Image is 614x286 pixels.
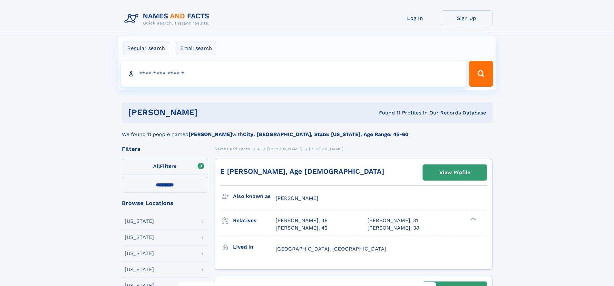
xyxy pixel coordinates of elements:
[439,165,470,180] div: View Profile
[367,224,419,232] a: [PERSON_NAME], 38
[233,215,276,226] h3: Relatives
[189,131,232,137] b: [PERSON_NAME]
[122,10,215,28] img: Logo Names and Facts
[267,145,302,153] a: [PERSON_NAME]
[389,10,441,26] a: Log In
[122,123,492,138] div: We found 11 people named with .
[276,195,318,201] span: [PERSON_NAME]
[125,219,154,224] div: [US_STATE]
[267,147,302,151] span: [PERSON_NAME]
[276,224,327,232] a: [PERSON_NAME], 42
[122,159,208,174] label: Filters
[233,242,276,252] h3: Lived in
[122,200,208,206] div: Browse Locations
[176,42,216,55] label: Email search
[469,61,493,87] button: Search Button
[423,165,487,180] a: View Profile
[309,147,344,151] span: [PERSON_NAME]
[123,42,169,55] label: Regular search
[220,167,384,175] a: E [PERSON_NAME], Age [DEMOGRAPHIC_DATA]
[125,251,154,256] div: [US_STATE]
[215,145,250,153] a: Names and Facts
[469,217,476,221] div: ❯
[288,109,486,116] div: Found 11 Profiles In Our Records Database
[367,217,418,224] a: [PERSON_NAME], 31
[122,146,208,152] div: Filters
[233,191,276,202] h3: Also known as
[257,147,260,151] span: A
[243,131,408,137] b: City: [GEOGRAPHIC_DATA], State: [US_STATE], Age Range: 45-60
[257,145,260,153] a: A
[121,61,466,87] input: search input
[128,108,288,116] h1: [PERSON_NAME]
[125,235,154,240] div: [US_STATE]
[276,217,327,224] a: [PERSON_NAME], 45
[276,246,386,252] span: [GEOGRAPHIC_DATA], [GEOGRAPHIC_DATA]
[441,10,492,26] a: Sign Up
[153,163,160,169] span: All
[125,267,154,272] div: [US_STATE]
